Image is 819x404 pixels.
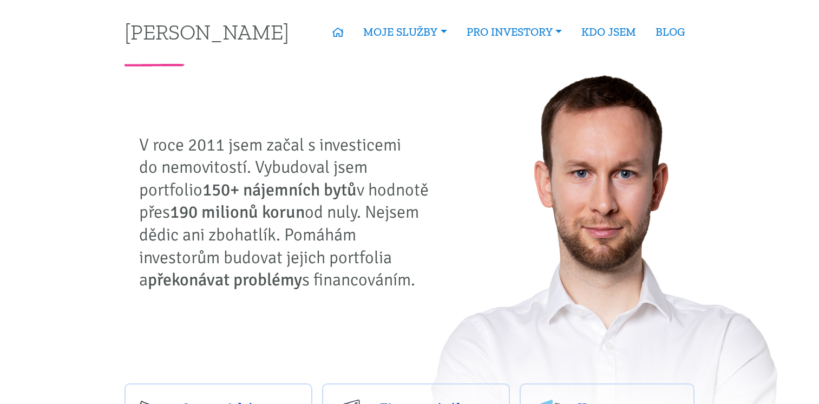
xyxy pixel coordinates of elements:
[139,134,437,291] p: V roce 2011 jsem začal s investicemi do nemovitostí. Vybudoval jsem portfolio v hodnotě přes od n...
[457,19,572,44] a: PRO INVESTORY
[170,201,305,223] strong: 190 milionů korun
[572,19,646,44] a: KDO JSEM
[148,269,302,290] strong: překonávat problémy
[125,21,289,42] a: [PERSON_NAME]
[646,19,694,44] a: BLOG
[202,179,357,200] strong: 150+ nájemních bytů
[353,19,456,44] a: MOJE SLUŽBY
